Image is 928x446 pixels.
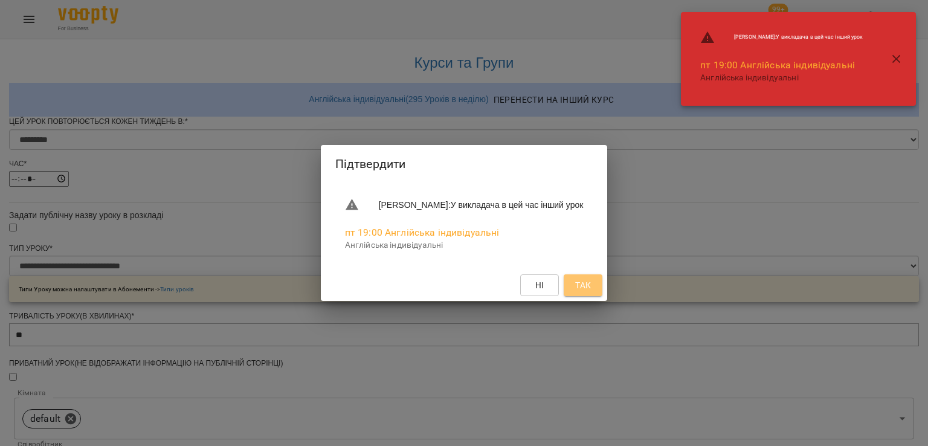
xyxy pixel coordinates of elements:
[691,25,872,50] li: [PERSON_NAME] : У викладача в цей час інший урок
[564,274,602,296] button: Так
[700,59,855,71] a: пт 19:00 Англійська індивідуальні
[345,227,500,238] a: пт 19:00 Англійська індивідуальні
[335,155,593,173] h2: Підтвердити
[520,274,559,296] button: Ні
[700,72,863,84] p: Англійська індивідуальні
[335,193,593,217] li: [PERSON_NAME] : У викладача в цей час інший урок
[345,239,584,251] p: Англійська індивідуальні
[575,278,591,292] span: Так
[535,278,544,292] span: Ні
